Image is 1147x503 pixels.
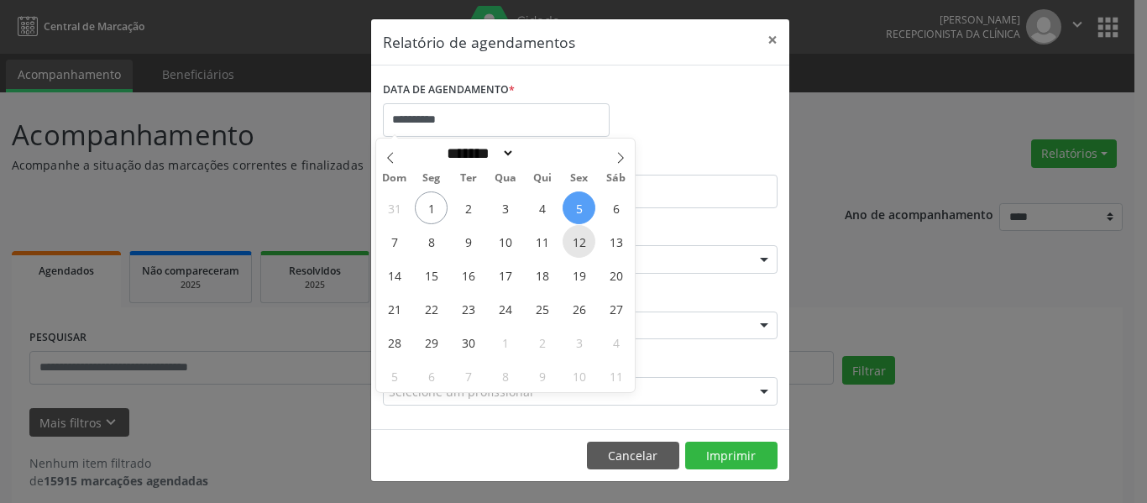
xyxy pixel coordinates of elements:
span: Setembro 30, 2025 [452,326,484,359]
span: Outubro 8, 2025 [489,359,521,392]
span: Outubro 1, 2025 [489,326,521,359]
span: Outubro 9, 2025 [526,359,558,392]
span: Outubro 3, 2025 [563,326,595,359]
span: Setembro 28, 2025 [378,326,411,359]
span: Outubro 6, 2025 [415,359,448,392]
span: Setembro 15, 2025 [415,259,448,291]
span: Setembro 12, 2025 [563,225,595,258]
span: Setembro 3, 2025 [489,191,521,224]
span: Setembro 20, 2025 [600,259,632,291]
span: Dom [376,173,413,184]
span: Setembro 24, 2025 [489,292,521,325]
span: Sex [561,173,598,184]
span: Setembro 25, 2025 [526,292,558,325]
span: Setembro 17, 2025 [489,259,521,291]
span: Setembro 27, 2025 [600,292,632,325]
span: Outubro 7, 2025 [452,359,484,392]
span: Setembro 6, 2025 [600,191,632,224]
button: Imprimir [685,442,778,470]
span: Setembro 7, 2025 [378,225,411,258]
span: Setembro 5, 2025 [563,191,595,224]
button: Close [756,19,789,60]
span: Setembro 10, 2025 [489,225,521,258]
span: Outubro 4, 2025 [600,326,632,359]
span: Setembro 11, 2025 [526,225,558,258]
span: Agosto 31, 2025 [378,191,411,224]
span: Qui [524,173,561,184]
select: Month [441,144,515,162]
span: Setembro 13, 2025 [600,225,632,258]
span: Setembro 21, 2025 [378,292,411,325]
span: Setembro 14, 2025 [378,259,411,291]
span: Setembro 18, 2025 [526,259,558,291]
span: Setembro 23, 2025 [452,292,484,325]
span: Setembro 8, 2025 [415,225,448,258]
span: Sáb [598,173,635,184]
label: DATA DE AGENDAMENTO [383,77,515,103]
button: Cancelar [587,442,679,470]
span: Setembro 22, 2025 [415,292,448,325]
span: Setembro 26, 2025 [563,292,595,325]
span: Selecione um profissional [389,383,533,401]
span: Outubro 10, 2025 [563,359,595,392]
span: Setembro 29, 2025 [415,326,448,359]
span: Setembro 4, 2025 [526,191,558,224]
span: Outubro 2, 2025 [526,326,558,359]
span: Qua [487,173,524,184]
span: Outubro 11, 2025 [600,359,632,392]
input: Year [515,144,570,162]
span: Seg [413,173,450,184]
label: ATÉ [584,149,778,175]
span: Setembro 2, 2025 [452,191,484,224]
span: Outubro 5, 2025 [378,359,411,392]
span: Setembro 19, 2025 [563,259,595,291]
span: Ter [450,173,487,184]
span: Setembro 1, 2025 [415,191,448,224]
span: Setembro 9, 2025 [452,225,484,258]
h5: Relatório de agendamentos [383,31,575,53]
span: Setembro 16, 2025 [452,259,484,291]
